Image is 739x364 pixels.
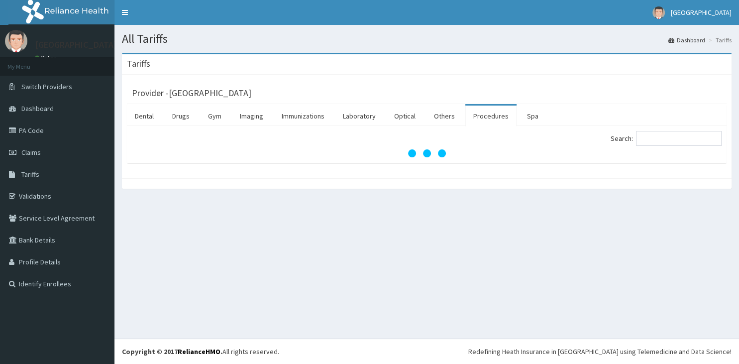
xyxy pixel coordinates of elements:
[21,104,54,113] span: Dashboard
[21,82,72,91] span: Switch Providers
[21,170,39,179] span: Tariffs
[5,30,27,52] img: User Image
[21,148,41,157] span: Claims
[164,106,198,126] a: Drugs
[35,54,59,61] a: Online
[465,106,517,126] a: Procedures
[468,347,732,357] div: Redefining Heath Insurance in [GEOGRAPHIC_DATA] using Telemedicine and Data Science!
[35,40,117,49] p: [GEOGRAPHIC_DATA]
[132,89,251,98] h3: Provider - [GEOGRAPHIC_DATA]
[274,106,332,126] a: Immunizations
[122,32,732,45] h1: All Tariffs
[122,347,222,356] strong: Copyright © 2017 .
[232,106,271,126] a: Imaging
[426,106,463,126] a: Others
[706,36,732,44] li: Tariffs
[178,347,220,356] a: RelianceHMO
[127,106,162,126] a: Dental
[636,131,722,146] input: Search:
[127,59,150,68] h3: Tariffs
[668,36,705,44] a: Dashboard
[114,339,739,364] footer: All rights reserved.
[671,8,732,17] span: [GEOGRAPHIC_DATA]
[611,131,722,146] label: Search:
[386,106,423,126] a: Optical
[519,106,546,126] a: Spa
[652,6,665,19] img: User Image
[200,106,229,126] a: Gym
[407,133,447,173] svg: audio-loading
[335,106,384,126] a: Laboratory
